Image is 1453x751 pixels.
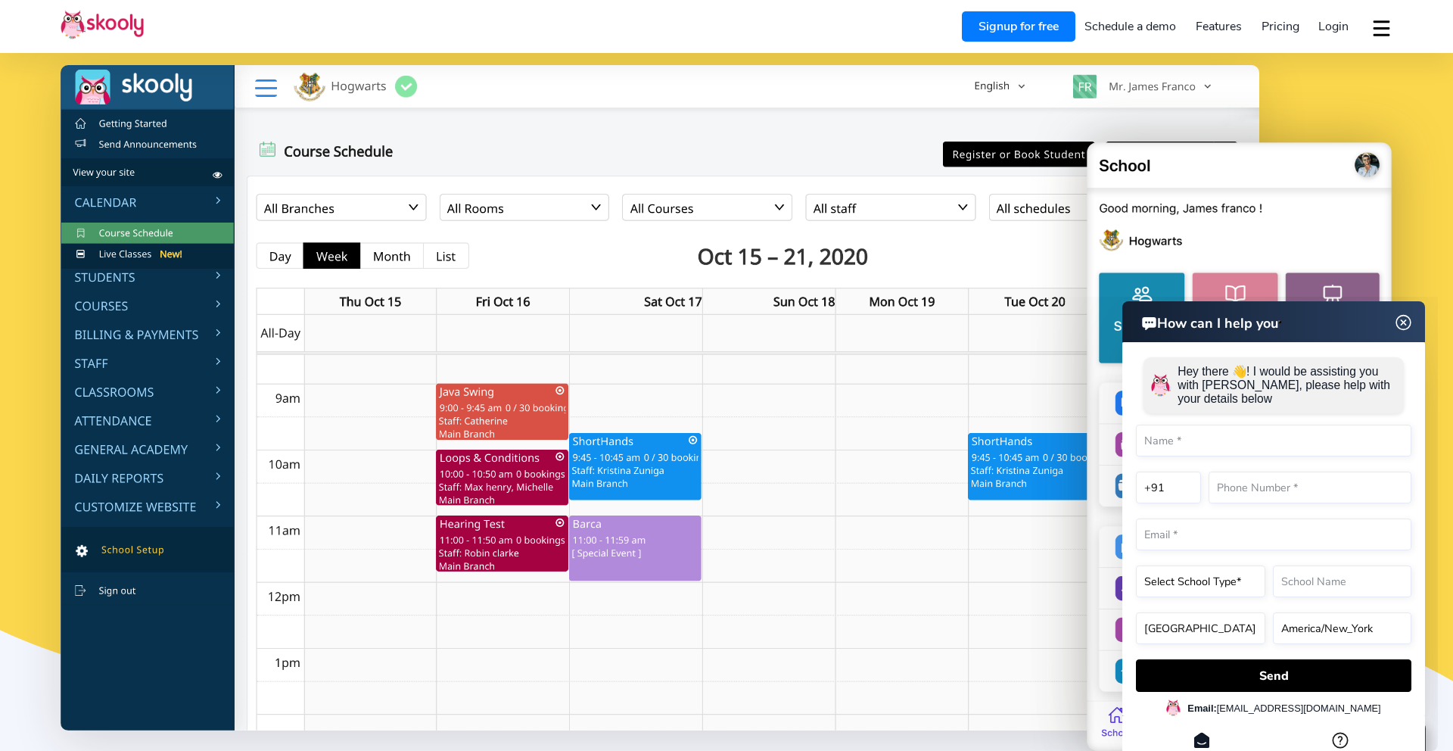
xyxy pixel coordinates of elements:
a: Login [1308,14,1358,39]
a: Signup for free [962,11,1075,42]
img: Meet the #1 Software to run any type of school - Desktop [61,65,1259,731]
a: Features [1186,14,1252,39]
button: dropdown menu [1371,11,1392,45]
img: Skooly [61,10,144,39]
a: Pricing [1252,14,1309,39]
a: Schedule a demo [1075,14,1187,39]
span: Login [1318,18,1349,35]
span: Pricing [1262,18,1299,35]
